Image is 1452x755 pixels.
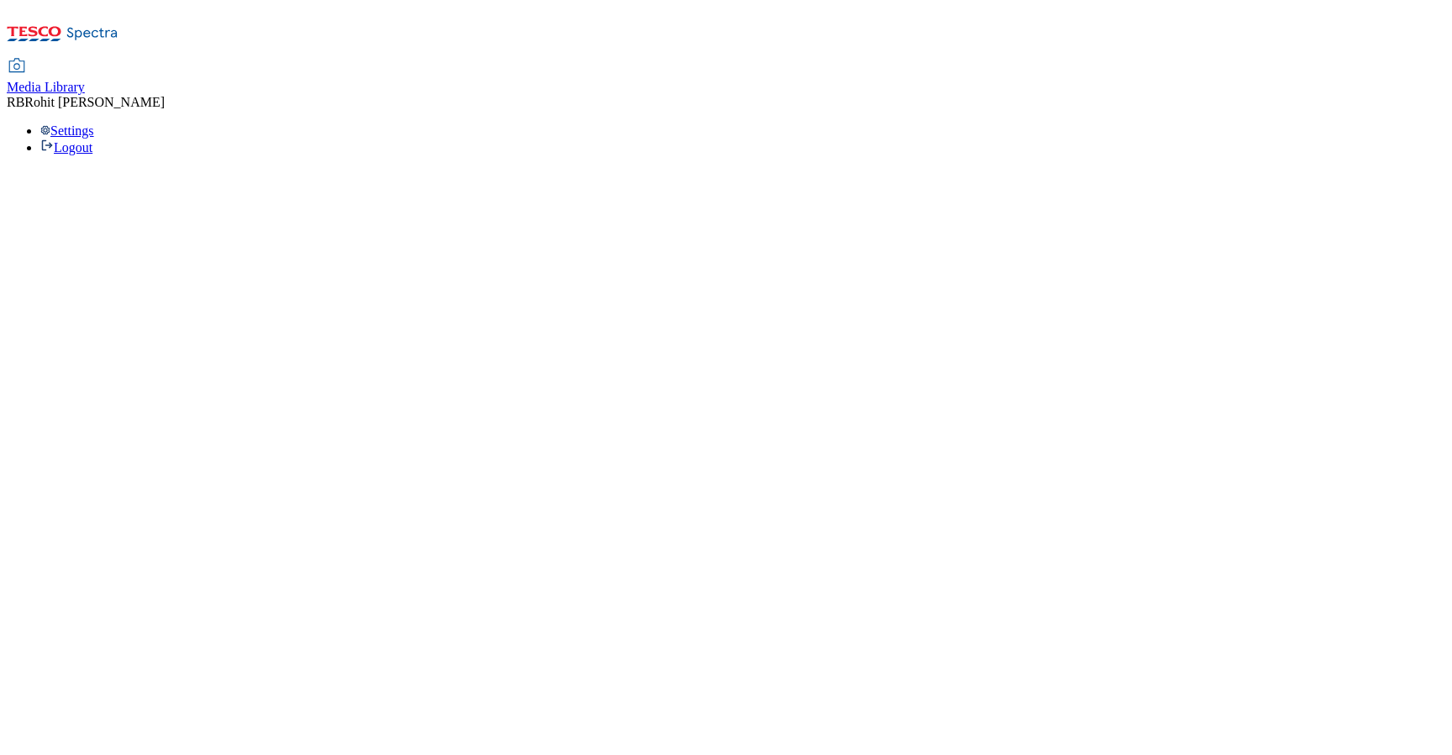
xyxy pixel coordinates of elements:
span: Rohit [PERSON_NAME] [24,95,165,109]
a: Settings [40,123,94,138]
span: RB [7,95,24,109]
a: Media Library [7,60,85,95]
a: Logout [40,140,92,155]
span: Media Library [7,80,85,94]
